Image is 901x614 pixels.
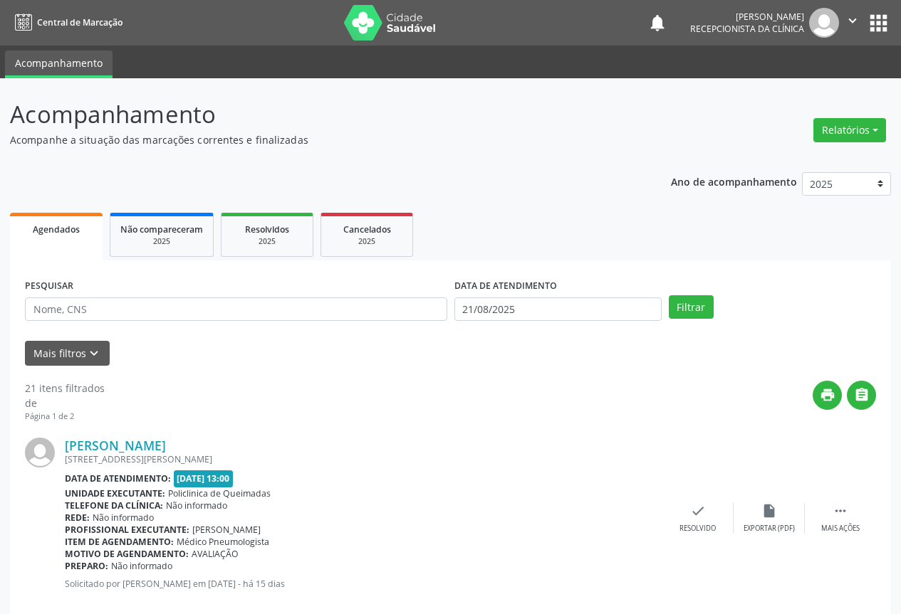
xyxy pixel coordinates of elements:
[761,503,777,519] i: insert_drive_file
[847,381,876,410] button: 
[25,381,105,396] div: 21 itens filtrados
[93,512,154,524] span: Não informado
[10,97,627,132] p: Acompanhamento
[65,512,90,524] b: Rede:
[177,536,269,548] span: Médico Pneumologista
[845,13,860,28] i: 
[231,236,303,247] div: 2025
[647,13,667,33] button: notifications
[65,578,662,590] p: Solicitado por [PERSON_NAME] em [DATE] - há 15 dias
[174,470,234,487] span: [DATE] 13:00
[111,560,172,572] span: Não informado
[192,524,261,536] span: [PERSON_NAME]
[25,341,110,366] button: Mais filtroskeyboard_arrow_down
[10,132,627,147] p: Acompanhe a situação das marcações correntes e finalizadas
[25,275,73,297] label: PESQUISAR
[245,223,289,235] span: Resolvidos
[813,118,886,142] button: Relatórios
[25,297,447,322] input: Nome, CNS
[679,524,716,534] div: Resolvido
[866,11,891,36] button: apps
[690,503,706,519] i: check
[5,51,113,78] a: Acompanhamento
[854,387,870,403] i: 
[192,548,239,560] span: AVALIAÇÃO
[65,472,171,485] b: Data de atendimento:
[65,536,174,548] b: Item de agendamento:
[65,499,163,512] b: Telefone da clínica:
[833,503,848,519] i: 
[33,223,80,235] span: Agendados
[331,236,402,247] div: 2025
[86,346,102,361] i: keyboard_arrow_down
[25,396,105,411] div: de
[65,560,108,572] b: Preparo:
[671,172,797,190] p: Ano de acompanhamento
[813,381,842,410] button: print
[744,524,795,534] div: Exportar (PDF)
[65,487,165,499] b: Unidade executante:
[37,16,123,28] span: Central de Marcação
[65,438,166,453] a: [PERSON_NAME]
[809,8,839,38] img: img
[690,23,804,35] span: Recepcionista da clínica
[10,11,123,34] a: Central de Marcação
[65,524,189,536] b: Profissional executante:
[25,438,55,467] img: img
[839,8,866,38] button: 
[120,223,203,235] span: Não compareceram
[690,11,804,23] div: [PERSON_NAME]
[166,499,227,512] span: Não informado
[25,411,105,423] div: Página 1 de 2
[454,275,557,297] label: DATA DE ATENDIMENTO
[669,295,714,319] button: Filtrar
[343,223,391,235] span: Cancelados
[454,297,662,322] input: Selecione um intervalo
[120,236,203,247] div: 2025
[820,387,835,403] i: print
[65,548,189,560] b: Motivo de agendamento:
[65,453,662,465] div: [STREET_ADDRESS][PERSON_NAME]
[168,487,271,499] span: Policlinica de Queimadas
[821,524,860,534] div: Mais ações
